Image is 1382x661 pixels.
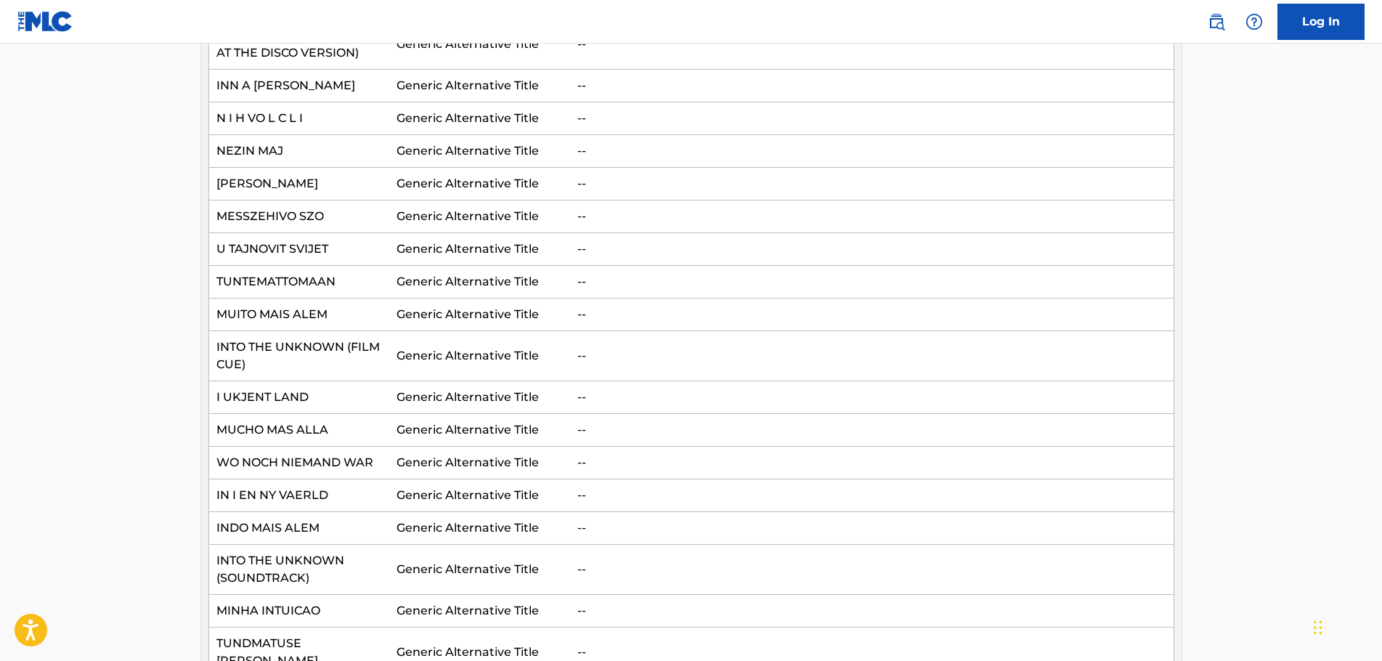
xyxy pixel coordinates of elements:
td: INN A [PERSON_NAME] [208,70,389,102]
td: I UKJENT LAND [208,381,389,414]
td: -- [570,331,1174,381]
td: -- [570,479,1174,512]
div: Help [1240,7,1269,36]
td: Generic Alternative Title [389,595,570,628]
td: Generic Alternative Title [389,512,570,545]
a: Public Search [1202,7,1231,36]
td: Generic Alternative Title [389,168,570,200]
td: U TAJNOVIT SVIJET [208,233,389,266]
td: Generic Alternative Title [389,20,570,70]
img: help [1245,13,1263,31]
td: Generic Alternative Title [389,266,570,299]
td: INTO THE UNKNOWN (SOUNDTRACK) [208,545,389,595]
td: -- [570,595,1174,628]
td: WO NOCH NIEMAND WAR [208,447,389,479]
td: Generic Alternative Title [389,331,570,381]
td: -- [570,414,1174,447]
td: NEZIN MAJ [208,135,389,168]
td: -- [570,447,1174,479]
td: Generic Alternative Title [389,200,570,233]
td: Generic Alternative Title [389,70,570,102]
td: -- [570,299,1174,331]
img: search [1208,13,1225,31]
td: IN I EN NY VAERLD [208,479,389,512]
a: Log In [1277,4,1365,40]
td: INTO THE UNKNOWN (PANIC AT THE DISCO VERSION) [208,20,389,70]
td: MUITO MAIS ALEM [208,299,389,331]
td: -- [570,135,1174,168]
td: MINHA INTUICAO [208,595,389,628]
td: Generic Alternative Title [389,447,570,479]
td: TUNTEMATTOMAAN [208,266,389,299]
td: INDO MAIS ALEM [208,512,389,545]
td: -- [570,200,1174,233]
td: -- [570,545,1174,595]
iframe: Chat Widget [1309,591,1382,661]
td: -- [570,70,1174,102]
td: -- [570,102,1174,135]
td: Generic Alternative Title [389,135,570,168]
td: [PERSON_NAME] [208,168,389,200]
td: -- [570,266,1174,299]
td: -- [570,381,1174,414]
td: Generic Alternative Title [389,381,570,414]
td: Generic Alternative Title [389,545,570,595]
td: MUCHO MAS ALLA [208,414,389,447]
td: Generic Alternative Title [389,414,570,447]
img: MLC Logo [17,11,73,32]
div: Drag [1314,606,1322,649]
td: Generic Alternative Title [389,233,570,266]
td: Generic Alternative Title [389,102,570,135]
td: Generic Alternative Title [389,299,570,331]
td: -- [570,512,1174,545]
td: -- [570,233,1174,266]
td: N I H VO L C L I [208,102,389,135]
td: Generic Alternative Title [389,479,570,512]
td: -- [570,20,1174,70]
td: -- [570,168,1174,200]
td: INTO THE UNKNOWN (FILM CUE) [208,331,389,381]
td: MESSZEHIVO SZO [208,200,389,233]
